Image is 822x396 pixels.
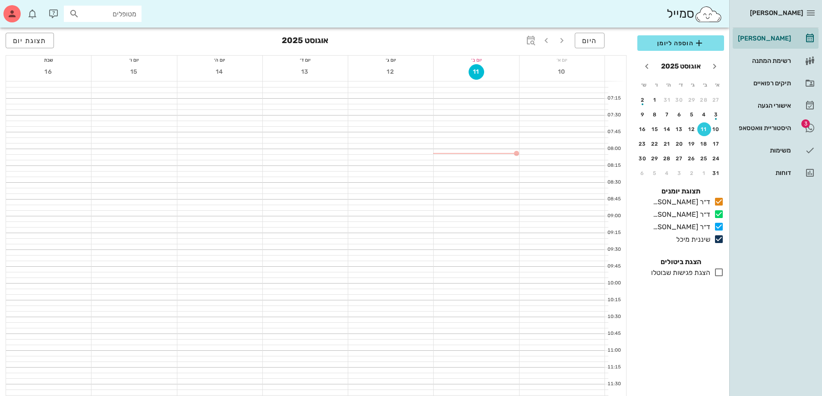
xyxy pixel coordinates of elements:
img: SmileCloud logo [694,6,722,23]
div: 17 [709,141,723,147]
span: 16 [41,68,57,75]
div: תיקים רפואיים [736,80,791,87]
span: תג [801,119,810,128]
div: 14 [660,126,674,132]
div: 4 [660,170,674,176]
div: הצגת פגישות שבוטלו [648,268,710,278]
div: 09:15 [605,229,623,237]
div: סמייל [667,5,722,23]
div: 10:00 [605,280,623,287]
h4: תצוגת יומנים [637,186,724,196]
div: 27 [673,156,687,162]
div: יום ג׳ [348,56,433,64]
div: 1 [697,170,711,176]
div: 31 [660,97,674,103]
div: משימות [736,147,791,154]
a: תיקים רפואיים [733,73,819,94]
button: 29 [685,93,699,107]
div: 19 [685,141,699,147]
div: 11 [697,126,711,132]
button: 5 [685,108,699,122]
div: 27 [709,97,723,103]
a: משימות [733,140,819,161]
th: ו׳ [650,78,661,92]
button: 26 [685,152,699,165]
a: רשימת המתנה [733,50,819,71]
button: 21 [660,137,674,151]
button: 6 [636,166,649,180]
button: 27 [673,152,687,165]
button: 10 [709,122,723,136]
h3: אוגוסט 2025 [282,33,328,50]
div: 16 [636,126,649,132]
a: [PERSON_NAME] [733,28,819,49]
div: שבת [6,56,91,64]
a: אישורי הגעה [733,95,819,116]
button: חודש הבא [639,59,655,74]
span: 13 [298,68,313,75]
div: יום ד׳ [263,56,348,64]
div: 24 [709,156,723,162]
div: 09:00 [605,212,623,220]
div: 08:15 [605,162,623,169]
button: 10 [554,64,570,80]
div: שיננית מיכל [673,234,710,245]
div: 5 [648,170,662,176]
div: 25 [697,156,711,162]
button: 24 [709,152,723,165]
button: 20 [673,137,687,151]
div: 12 [685,126,699,132]
button: 27 [709,93,723,107]
button: 6 [673,108,687,122]
div: 1 [648,97,662,103]
div: רשימת המתנה [736,57,791,64]
a: דוחות [733,162,819,183]
div: 2 [636,97,649,103]
button: 28 [697,93,711,107]
button: 11 [469,64,484,80]
button: 25 [697,152,711,165]
button: 4 [697,108,711,122]
div: 11:00 [605,347,623,354]
button: 7 [660,108,674,122]
div: 20 [673,141,687,147]
button: 13 [673,122,687,136]
th: ג׳ [687,78,699,92]
button: הוספה ליומן [637,35,724,51]
div: 28 [697,97,711,103]
div: 13 [673,126,687,132]
button: 14 [212,64,227,80]
div: 31 [709,170,723,176]
div: 28 [660,156,674,162]
button: 1 [648,93,662,107]
div: 5 [685,112,699,118]
div: 07:15 [605,95,623,102]
button: 29 [648,152,662,165]
span: תצוגת יום [13,37,47,45]
button: 16 [41,64,57,80]
div: 22 [648,141,662,147]
button: 31 [709,166,723,180]
button: 9 [636,108,649,122]
div: 09:30 [605,246,623,253]
div: דוחות [736,169,791,176]
span: הוספה ליומן [644,38,717,48]
div: יום ה׳ [177,56,262,64]
th: ש׳ [638,78,649,92]
div: ד״ר [PERSON_NAME] [649,222,710,232]
button: 11 [697,122,711,136]
div: ד״ר [PERSON_NAME] [649,209,710,220]
button: 28 [660,152,674,165]
div: 08:45 [605,196,623,203]
button: היום [575,33,605,48]
span: 11 [469,68,484,75]
button: 8 [648,108,662,122]
button: 17 [709,137,723,151]
button: 18 [697,137,711,151]
button: 5 [648,166,662,180]
span: 15 [126,68,142,75]
div: 08:30 [605,179,623,186]
div: 8 [648,112,662,118]
button: 30 [673,93,687,107]
button: 12 [383,64,399,80]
